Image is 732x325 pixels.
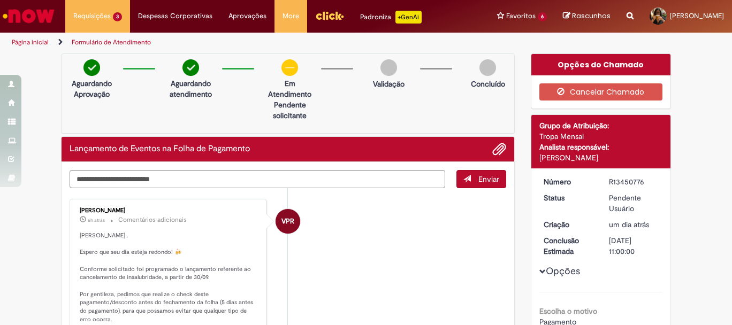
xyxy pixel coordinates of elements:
[536,192,601,203] dt: Status
[609,176,659,187] div: R13450776
[539,152,663,163] div: [PERSON_NAME]
[264,99,316,121] p: Pendente solicitante
[70,170,445,188] textarea: Digite sua mensagem aqui...
[506,11,536,21] span: Favoritos
[456,170,506,188] button: Enviar
[395,11,422,24] p: +GenAi
[8,33,480,52] ul: Trilhas de página
[360,11,422,24] div: Padroniza
[478,174,499,184] span: Enviar
[70,144,250,154] h2: Lançamento de Eventos na Folha de Pagamento Histórico de tíquete
[380,59,397,76] img: img-circle-grey.png
[492,142,506,156] button: Adicionar anexos
[88,217,105,223] time: 28/08/2025 15:31:52
[264,78,316,99] p: Em Atendimento
[12,38,49,47] a: Página inicial
[165,78,217,99] p: Aguardando atendimento
[138,11,212,21] span: Despesas Corporativas
[539,120,663,131] div: Grupo de Atribuição:
[539,131,663,142] div: Tropa Mensal
[536,176,601,187] dt: Número
[538,12,547,21] span: 6
[66,78,118,99] p: Aguardando Aprovação
[73,11,111,21] span: Requisições
[72,38,151,47] a: Formulário de Atendimento
[281,59,298,76] img: circle-minus.png
[471,79,505,89] p: Concluído
[281,208,294,234] span: VPR
[228,11,266,21] span: Aprovações
[1,5,56,27] img: ServiceNow
[609,235,659,257] div: [DATE] 11:00:00
[373,79,405,89] p: Validação
[536,219,601,230] dt: Criação
[609,219,659,230] div: 27/08/2025 08:41:58
[572,11,611,21] span: Rascunhos
[539,306,597,316] b: Escolha o motivo
[563,11,611,21] a: Rascunhos
[182,59,199,76] img: check-circle-green.png
[88,217,105,223] span: 6h atrás
[80,207,258,214] div: [PERSON_NAME]
[118,215,187,225] small: Comentários adicionais
[531,54,671,75] div: Opções do Chamado
[609,192,659,214] div: Pendente Usuário
[536,235,601,257] dt: Conclusão Estimada
[670,11,724,20] span: [PERSON_NAME]
[83,59,100,76] img: check-circle-green.png
[539,142,663,152] div: Analista responsável:
[283,11,299,21] span: More
[609,220,649,229] time: 27/08/2025 08:41:58
[479,59,496,76] img: img-circle-grey.png
[113,12,122,21] span: 3
[315,7,344,24] img: click_logo_yellow_360x200.png
[539,83,663,100] button: Cancelar Chamado
[276,209,300,234] div: Vanessa Paiva Ribeiro
[609,220,649,229] span: um dia atrás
